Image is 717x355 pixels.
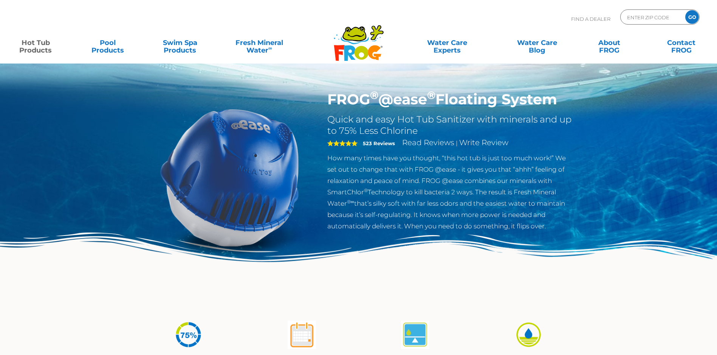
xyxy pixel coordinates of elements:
sup: ® [364,188,368,193]
img: Frog Products Logo [330,15,388,61]
img: atease-icon-self-regulates [401,321,429,349]
a: Water CareExperts [402,35,493,50]
sup: ∞ [268,45,272,51]
sup: ® [427,88,435,102]
img: icon-atease-easy-on [514,321,543,349]
strong: 523 Reviews [363,140,395,146]
img: atease-icon-shock-once [288,321,316,349]
a: Water CareBlog [509,35,565,50]
span: 5 [327,140,358,146]
sup: ®∞ [347,199,354,205]
h1: FROG @ease Floating System [327,91,574,108]
input: GO [685,10,699,24]
p: Find A Dealer [571,9,610,28]
sup: ® [370,88,378,102]
a: Swim SpaProducts [152,35,208,50]
a: Write Review [459,138,508,147]
a: PoolProducts [80,35,136,50]
img: icon-atease-75percent-less [174,321,203,349]
a: Read Reviews [402,138,454,147]
p: How many times have you thought, “this hot tub is just too much work!” We set out to change that ... [327,152,574,232]
span: | [456,140,458,147]
a: AboutFROG [581,35,637,50]
a: Hot TubProducts [8,35,64,50]
a: Fresh MineralWater∞ [224,35,294,50]
img: hot-tub-product-atease-system.png [143,91,316,264]
h2: Quick and easy Hot Tub Sanitizer with minerals and up to 75% Less Chlorine [327,114,574,136]
a: ContactFROG [653,35,709,50]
